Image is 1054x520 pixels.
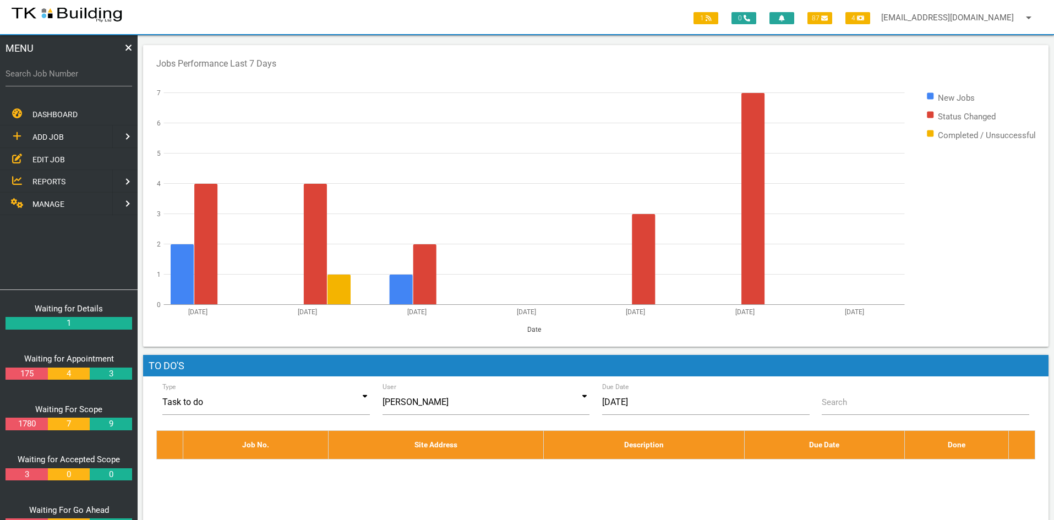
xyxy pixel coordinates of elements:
a: 4 [48,368,90,380]
text: [DATE] [735,308,755,315]
th: Site Address [329,431,544,459]
text: [DATE] [517,308,536,315]
text: [DATE] [845,308,864,315]
img: s3file [11,6,123,23]
span: 0 [731,12,756,24]
a: 3 [6,468,47,481]
a: 3 [90,368,132,380]
a: Waiting for Details [35,304,103,314]
a: Waiting For Go Ahead [29,505,109,515]
text: 4 [157,179,161,187]
text: 5 [157,149,161,157]
a: 175 [6,368,47,380]
text: Status Changed [938,111,996,121]
a: 0 [48,468,90,481]
span: 87 [807,12,832,24]
text: Jobs Performance Last 7 Days [156,58,276,69]
span: DASHBOARD [32,110,78,119]
span: 1 [693,12,718,24]
th: Due Date [745,431,904,459]
a: Waiting For Scope [35,404,102,414]
text: [DATE] [188,308,207,315]
text: 6 [157,119,161,127]
th: Done [904,431,1008,459]
text: [DATE] [298,308,317,315]
text: [DATE] [407,308,427,315]
a: Waiting for Appointment [24,354,114,364]
a: 1780 [6,418,47,430]
h1: To Do's [143,355,1048,377]
span: EDIT JOB [32,155,65,163]
a: Waiting for Accepted Scope [18,455,120,464]
th: Job No. [183,431,329,459]
a: 0 [90,468,132,481]
span: MANAGE [32,200,64,209]
text: 3 [157,210,161,217]
label: Type [162,382,176,392]
a: 1 [6,317,132,330]
text: 7 [157,89,161,96]
label: Search [822,396,847,409]
span: MENU [6,41,34,56]
text: 2 [157,240,161,248]
span: 4 [845,12,870,24]
text: Completed / Unsuccessful [938,130,1036,140]
span: ADD JOB [32,133,64,141]
th: Description [544,431,745,459]
span: REPORTS [32,177,65,186]
label: Due Date [602,382,629,392]
label: Search Job Number [6,68,132,80]
text: Date [527,325,541,333]
label: User [383,382,396,392]
text: [DATE] [626,308,645,315]
a: 9 [90,418,132,430]
text: New Jobs [938,92,975,102]
a: 7 [48,418,90,430]
text: 1 [157,270,161,278]
text: 0 [157,300,161,308]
